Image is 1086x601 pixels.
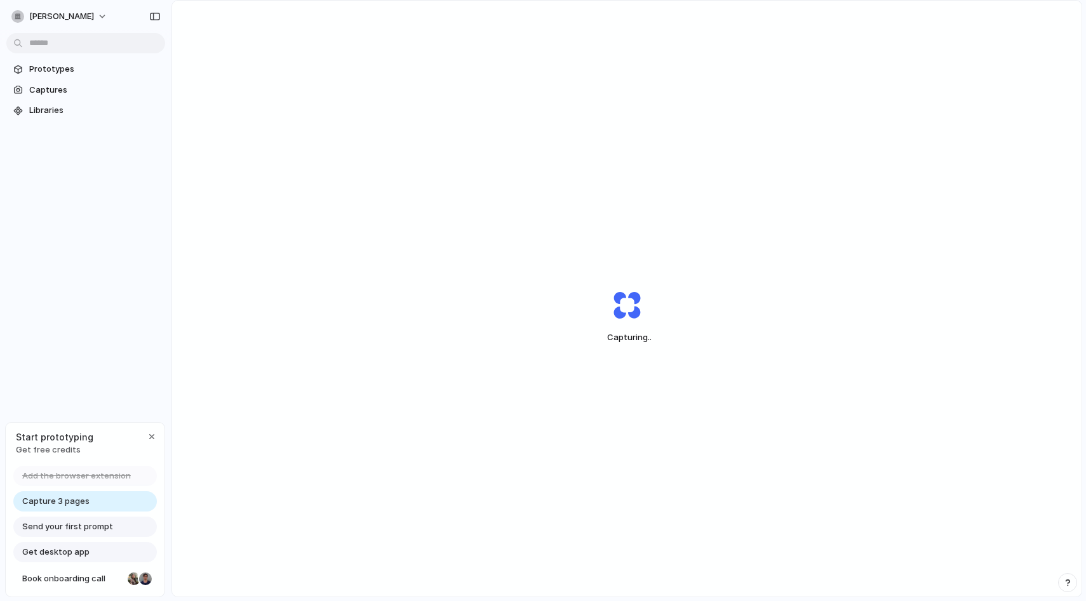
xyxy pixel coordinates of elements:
span: Get free credits [16,444,93,456]
a: Libraries [6,101,165,120]
span: Add the browser extension [22,470,131,482]
button: [PERSON_NAME] [6,6,114,27]
span: .. [648,332,652,342]
span: Prototypes [29,63,160,76]
div: Nicole Kubica [126,571,142,586]
span: Libraries [29,104,160,117]
a: Captures [6,81,165,100]
div: Christian Iacullo [138,571,153,586]
span: Send your first prompt [22,520,113,533]
span: Captures [29,84,160,96]
span: Start prototyping [16,430,93,444]
span: Book onboarding call [22,572,123,585]
span: Capturing [583,331,671,344]
span: Capture 3 pages [22,495,90,508]
a: Book onboarding call [13,569,157,589]
a: Get desktop app [13,542,157,562]
span: Get desktop app [22,546,90,558]
span: [PERSON_NAME] [29,10,94,23]
a: Prototypes [6,60,165,79]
